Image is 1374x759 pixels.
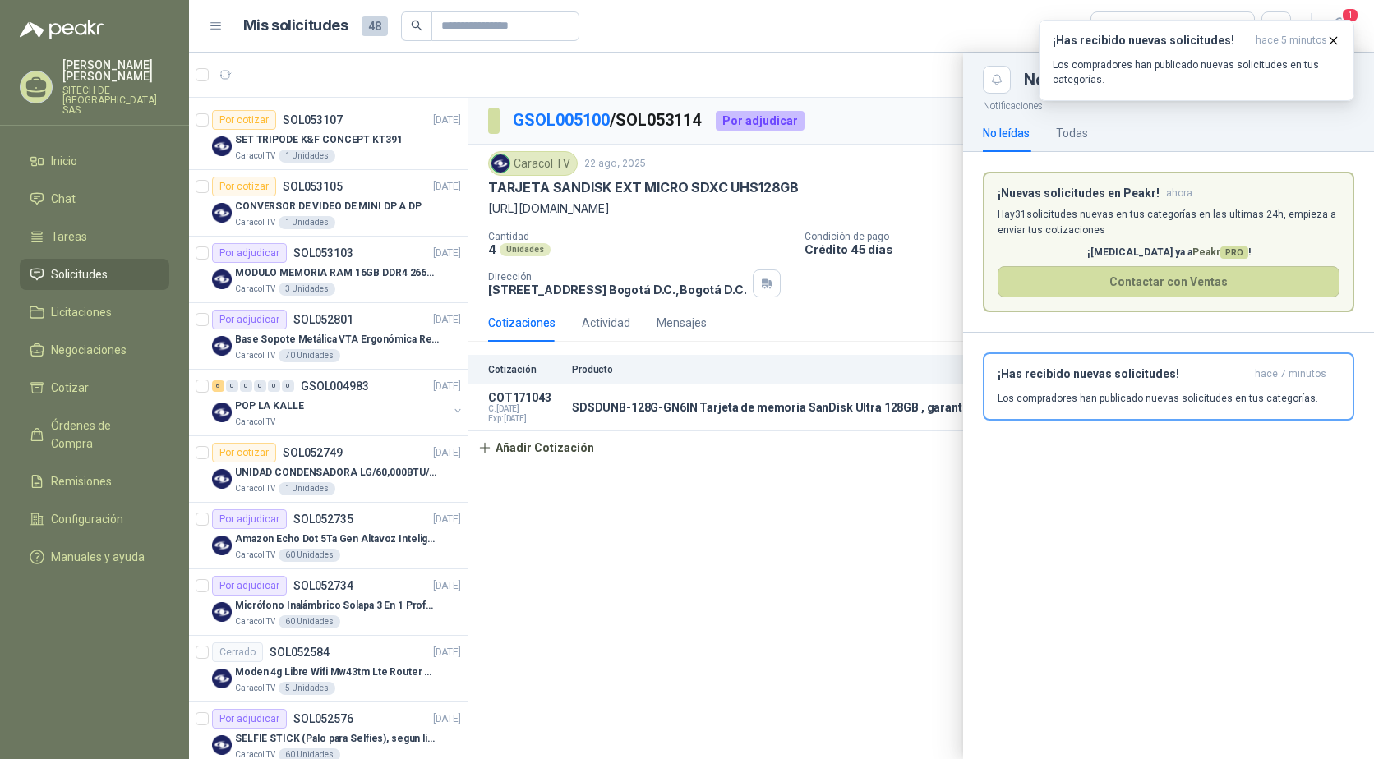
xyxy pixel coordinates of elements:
[1192,246,1248,258] span: Peakr
[20,334,169,366] a: Negociaciones
[1220,246,1248,259] span: PRO
[51,152,77,170] span: Inicio
[20,221,169,252] a: Tareas
[998,367,1248,381] h3: ¡Has recibido nuevas solicitudes!
[983,352,1354,421] button: ¡Has recibido nuevas solicitudes!hace 7 minutos Los compradores han publicado nuevas solicitudes ...
[1053,34,1249,48] h3: ¡Has recibido nuevas solicitudes!
[20,541,169,573] a: Manuales y ayuda
[62,59,169,82] p: [PERSON_NAME] [PERSON_NAME]
[998,266,1339,297] button: Contactar con Ventas
[243,14,348,38] h1: Mis solicitudes
[20,183,169,214] a: Chat
[20,145,169,177] a: Inicio
[1101,17,1136,35] div: Todas
[20,372,169,403] a: Cotizar
[1053,57,1340,87] p: Los compradores han publicado nuevas solicitudes en tus categorías.
[1024,71,1354,88] div: Notificaciones
[51,303,112,321] span: Licitaciones
[51,228,87,246] span: Tareas
[20,466,169,497] a: Remisiones
[51,265,108,283] span: Solicitudes
[20,297,169,328] a: Licitaciones
[51,379,89,397] span: Cotizar
[362,16,388,36] span: 48
[62,85,169,115] p: SITECH DE [GEOGRAPHIC_DATA] SAS
[51,341,127,359] span: Negociaciones
[1255,367,1326,381] span: hace 7 minutos
[963,94,1374,114] p: Notificaciones
[998,186,1160,200] h3: ¡Nuevas solicitudes en Peakr!
[51,416,154,453] span: Órdenes de Compra
[998,245,1339,260] p: ¡[MEDICAL_DATA] ya a !
[20,20,104,39] img: Logo peakr
[1166,186,1192,200] span: ahora
[983,66,1011,94] button: Close
[51,472,112,490] span: Remisiones
[998,207,1339,238] p: Hay 31 solicitudes nuevas en tus categorías en las ultimas 24h, empieza a enviar tus cotizaciones
[1039,20,1354,101] button: ¡Has recibido nuevas solicitudes!hace 5 minutos Los compradores han publicado nuevas solicitudes ...
[51,548,145,566] span: Manuales y ayuda
[20,259,169,290] a: Solicitudes
[411,20,422,31] span: search
[20,504,169,535] a: Configuración
[983,124,1030,142] div: No leídas
[1056,124,1088,142] div: Todas
[51,190,76,208] span: Chat
[998,391,1318,406] p: Los compradores han publicado nuevas solicitudes en tus categorías.
[20,410,169,459] a: Órdenes de Compra
[1256,34,1327,48] span: hace 5 minutos
[1341,7,1359,23] span: 1
[1325,11,1354,41] button: 1
[51,510,123,528] span: Configuración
